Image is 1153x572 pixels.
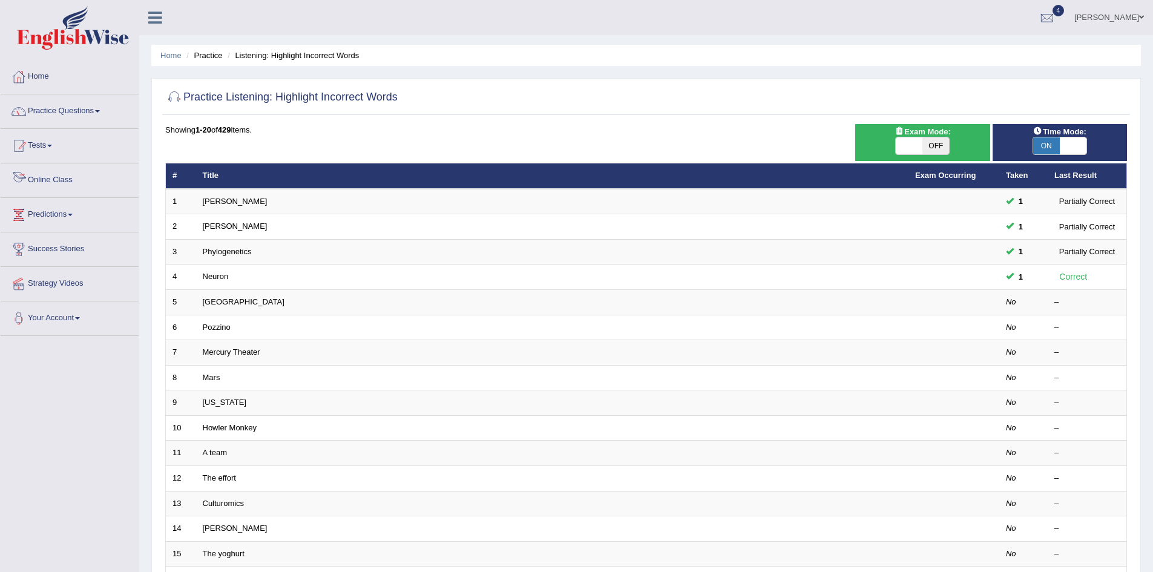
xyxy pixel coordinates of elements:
div: Partially Correct [1054,195,1120,208]
th: Title [196,163,908,189]
span: You can still take this question [1014,245,1028,258]
a: Mars [203,373,220,382]
em: No [1006,297,1016,306]
td: 10 [166,415,196,441]
li: Practice [183,50,222,61]
a: Phylogenetics [203,247,252,256]
span: 4 [1053,5,1065,16]
div: – [1054,422,1120,434]
a: Home [160,51,182,60]
h2: Practice Listening: Highlight Incorrect Words [165,88,398,107]
div: Correct [1054,270,1092,284]
a: [PERSON_NAME] [203,222,268,231]
div: – [1054,523,1120,534]
span: Time Mode: [1028,125,1091,138]
span: You can still take this question [1014,220,1028,233]
th: # [166,163,196,189]
div: – [1054,372,1120,384]
em: No [1006,549,1016,558]
a: Tests [1,129,139,159]
a: Mercury Theater [203,347,260,357]
a: Online Class [1,163,139,194]
span: ON [1033,137,1060,154]
a: [PERSON_NAME] [203,524,268,533]
div: – [1054,473,1120,484]
div: – [1054,322,1120,334]
div: – [1054,347,1120,358]
a: Howler Monkey [203,423,257,432]
td: 14 [166,516,196,542]
a: The yoghurt [203,549,245,558]
div: – [1054,498,1120,510]
td: 4 [166,265,196,290]
a: Neuron [203,272,229,281]
td: 7 [166,340,196,366]
div: Partially Correct [1054,245,1120,258]
em: No [1006,398,1016,407]
th: Last Result [1048,163,1127,189]
a: Success Stories [1,232,139,263]
a: Home [1,60,139,90]
li: Listening: Highlight Incorrect Words [225,50,359,61]
a: A team [203,448,227,457]
div: Show exams occurring in exams [855,124,990,161]
td: 8 [166,365,196,390]
span: You can still take this question [1014,271,1028,283]
span: OFF [922,137,949,154]
a: [US_STATE] [203,398,246,407]
td: 6 [166,315,196,340]
div: Showing of items. [165,124,1127,136]
td: 9 [166,390,196,416]
a: [PERSON_NAME] [203,197,268,206]
em: No [1006,473,1016,482]
div: – [1054,297,1120,308]
div: – [1054,447,1120,459]
span: Exam Mode: [890,125,955,138]
em: No [1006,323,1016,332]
td: 1 [166,189,196,214]
b: 429 [218,125,231,134]
em: No [1006,524,1016,533]
span: You can still take this question [1014,195,1028,208]
a: Exam Occurring [915,171,976,180]
b: 1-20 [195,125,211,134]
em: No [1006,423,1016,432]
td: 11 [166,441,196,466]
td: 5 [166,290,196,315]
a: Pozzino [203,323,231,332]
div: – [1054,397,1120,409]
td: 2 [166,214,196,240]
td: 13 [166,491,196,516]
em: No [1006,499,1016,508]
td: 3 [166,239,196,265]
a: The effort [203,473,236,482]
a: Strategy Videos [1,267,139,297]
em: No [1006,373,1016,382]
em: No [1006,347,1016,357]
a: [GEOGRAPHIC_DATA] [203,297,284,306]
div: – [1054,548,1120,560]
th: Taken [999,163,1048,189]
td: 15 [166,541,196,567]
em: No [1006,448,1016,457]
a: Your Account [1,301,139,332]
a: Culturomics [203,499,245,508]
a: Practice Questions [1,94,139,125]
a: Predictions [1,198,139,228]
td: 12 [166,465,196,491]
div: Partially Correct [1054,220,1120,233]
